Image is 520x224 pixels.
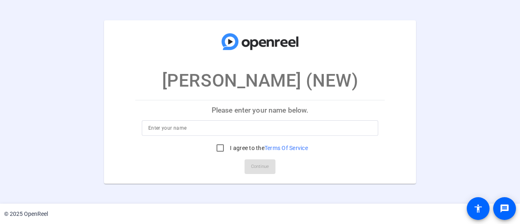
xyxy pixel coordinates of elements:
[500,204,509,213] mat-icon: message
[473,204,483,213] mat-icon: accessibility
[4,210,48,218] div: © 2025 OpenReel
[219,28,301,55] img: company-logo
[135,100,385,120] p: Please enter your name below.
[162,67,358,94] p: [PERSON_NAME] (NEW)
[228,144,308,152] label: I agree to the
[264,145,308,151] a: Terms Of Service
[148,123,372,133] input: Enter your name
